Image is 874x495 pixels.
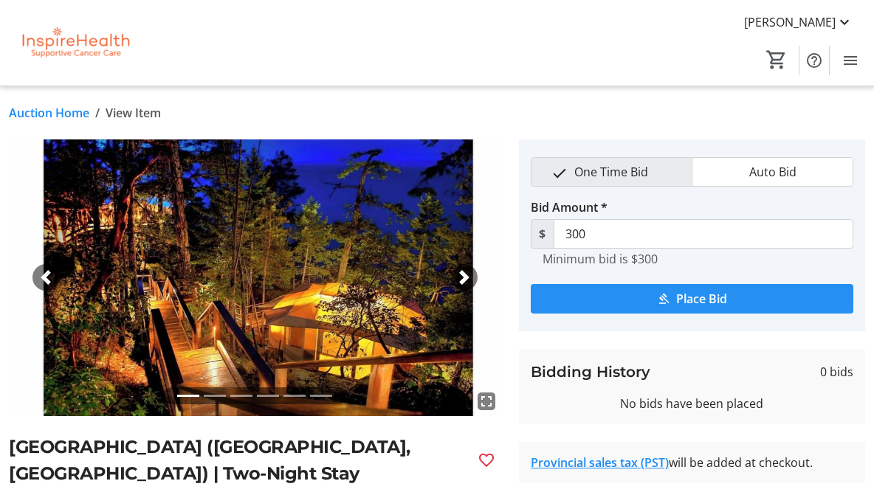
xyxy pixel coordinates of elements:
[676,290,727,308] span: Place Bid
[820,363,853,381] span: 0 bids
[95,104,100,122] span: /
[740,158,805,186] span: Auto Bid
[836,46,865,75] button: Menu
[799,46,829,75] button: Help
[531,454,669,471] a: Provincial sales tax (PST)
[531,198,608,216] label: Bid Amount *
[472,446,501,475] button: Favourite
[531,454,853,471] div: will be added at checkout.
[565,158,657,186] span: One Time Bid
[531,361,650,383] h3: Bidding History
[732,10,865,34] button: [PERSON_NAME]
[9,139,501,416] img: Image
[478,392,495,410] mat-icon: fullscreen
[9,104,89,122] a: Auction Home
[9,6,140,80] img: InspireHealth Supportive Cancer Care's Logo
[531,395,853,412] div: No bids have been placed
[9,434,466,487] h2: [GEOGRAPHIC_DATA] ([GEOGRAPHIC_DATA], [GEOGRAPHIC_DATA]) | Two-Night Stay
[531,219,554,249] span: $
[543,252,658,266] tr-hint: Minimum bid is $300
[744,13,836,31] span: [PERSON_NAME]
[531,284,853,314] button: Place Bid
[106,104,161,122] span: View Item
[763,46,790,73] button: Cart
